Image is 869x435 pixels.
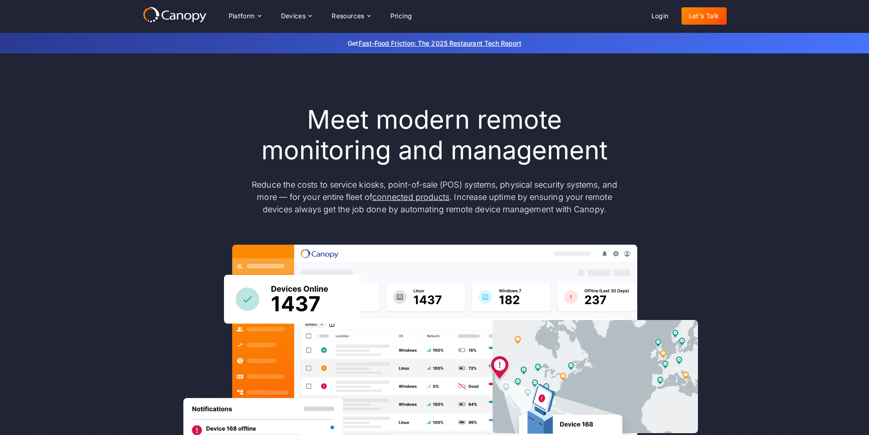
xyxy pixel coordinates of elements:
p: Get [211,38,658,48]
a: Let's Talk [682,7,727,25]
a: Login [644,7,676,25]
a: Pricing [383,7,420,25]
a: connected products [372,192,449,202]
div: Platform [229,13,255,19]
img: Canopy sees how many devices are online [224,275,361,324]
p: Reduce the costs to service kiosks, point-of-sale (POS) systems, physical security systems, and m... [243,178,626,215]
a: Fast-Food Friction: The 2025 Restaurant Tech Report [359,39,521,47]
div: Devices [281,13,306,19]
h1: Meet modern remote monitoring and management [243,105,626,166]
div: Resources [332,13,364,19]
